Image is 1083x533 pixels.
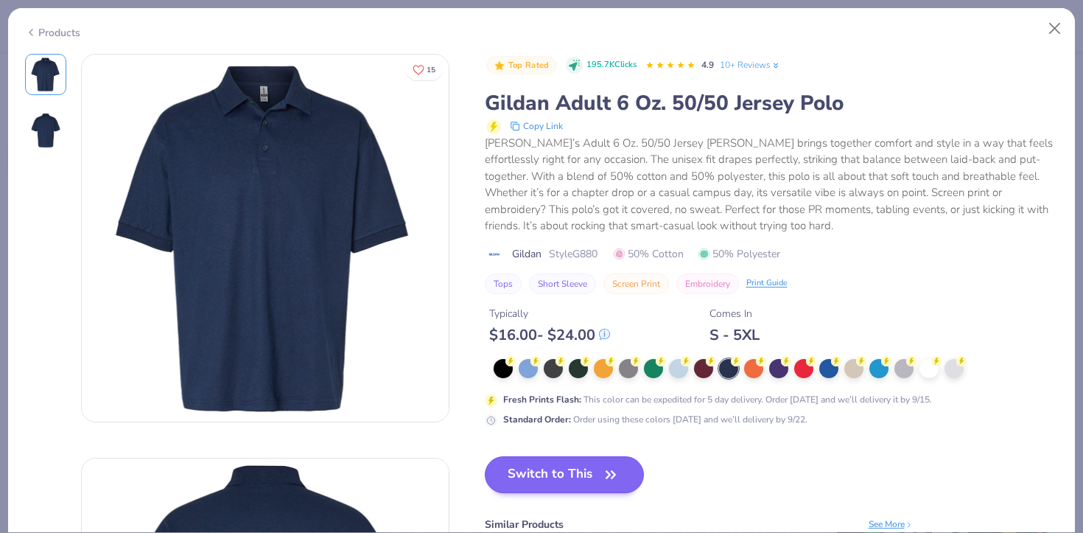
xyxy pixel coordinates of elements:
[503,414,571,425] strong: Standard Order :
[489,326,610,344] div: $ 16.00 - $ 24.00
[427,66,435,74] span: 15
[25,25,80,41] div: Products
[28,57,63,92] img: Front
[549,246,597,262] span: Style G880
[486,56,557,75] button: Badge Button
[1041,15,1069,43] button: Close
[586,59,637,72] span: 195.7K Clicks
[485,89,1059,117] div: Gildan Adult 6 Oz. 50/50 Jersey Polo
[512,246,541,262] span: Gildan
[698,246,780,262] span: 50% Polyester
[406,59,442,80] button: Like
[603,274,669,294] button: Screen Print
[485,274,522,294] button: Tops
[485,517,564,532] div: Similar Products
[869,518,914,531] div: See More
[494,60,505,72] img: Top Rated sort
[720,58,781,72] a: 10+ Reviews
[503,394,581,405] strong: Fresh Prints Flash :
[489,306,610,321] div: Typically
[503,413,807,426] div: Order using these colors [DATE] and we’ll delivery by 9/22.
[485,248,505,260] img: brand logo
[82,55,449,422] img: Front
[28,113,63,148] img: Back
[614,246,684,262] span: 50% Cotton
[645,54,695,77] div: 4.9 Stars
[746,277,788,290] div: Print Guide
[709,306,760,321] div: Comes In
[505,117,567,135] button: copy to clipboard
[676,274,739,294] button: Embroidery
[529,274,596,294] button: Short Sleeve
[503,393,932,406] div: This color can be expedited for 5 day delivery. Order [DATE] and we’ll delivery it by 9/15.
[709,326,760,344] div: S - 5XL
[485,135,1059,234] div: [PERSON_NAME]’s Adult 6 Oz. 50/50 Jersey [PERSON_NAME] brings together comfort and style in a way...
[485,456,645,493] button: Switch to This
[701,59,714,71] span: 4.9
[508,61,550,69] span: Top Rated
